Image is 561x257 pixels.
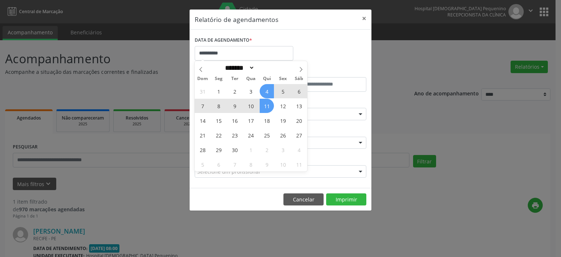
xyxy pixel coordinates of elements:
[292,157,306,171] span: Outubro 11, 2025
[211,99,226,113] span: Setembro 8, 2025
[244,113,258,128] span: Setembro 17, 2025
[244,143,258,157] span: Outubro 1, 2025
[195,15,278,24] h5: Relatório de agendamentos
[260,99,274,113] span: Setembro 11, 2025
[283,193,324,206] button: Cancelar
[211,113,226,128] span: Setembro 15, 2025
[282,66,366,77] label: ATÉ
[244,157,258,171] span: Outubro 8, 2025
[211,143,226,157] span: Setembro 29, 2025
[228,128,242,142] span: Setembro 23, 2025
[228,99,242,113] span: Setembro 9, 2025
[276,113,290,128] span: Setembro 19, 2025
[211,76,227,81] span: Seg
[276,84,290,98] span: Setembro 5, 2025
[259,76,275,81] span: Qui
[292,84,306,98] span: Setembro 6, 2025
[223,64,255,72] select: Month
[276,99,290,113] span: Setembro 12, 2025
[276,143,290,157] span: Outubro 3, 2025
[227,76,243,81] span: Ter
[228,157,242,171] span: Outubro 7, 2025
[292,143,306,157] span: Outubro 4, 2025
[275,76,291,81] span: Sex
[292,99,306,113] span: Setembro 13, 2025
[260,128,274,142] span: Setembro 25, 2025
[197,168,260,175] span: Selecione um profissional
[260,143,274,157] span: Outubro 2, 2025
[292,128,306,142] span: Setembro 27, 2025
[195,76,211,81] span: Dom
[195,113,210,128] span: Setembro 14, 2025
[228,84,242,98] span: Setembro 2, 2025
[195,143,210,157] span: Setembro 28, 2025
[244,84,258,98] span: Setembro 3, 2025
[195,84,210,98] span: Agosto 31, 2025
[195,35,252,46] label: DATA DE AGENDAMENTO
[276,128,290,142] span: Setembro 26, 2025
[211,84,226,98] span: Setembro 1, 2025
[243,76,259,81] span: Qua
[228,113,242,128] span: Setembro 16, 2025
[195,99,210,113] span: Setembro 7, 2025
[260,84,274,98] span: Setembro 4, 2025
[211,157,226,171] span: Outubro 6, 2025
[326,193,366,206] button: Imprimir
[211,128,226,142] span: Setembro 22, 2025
[244,128,258,142] span: Setembro 24, 2025
[292,113,306,128] span: Setembro 20, 2025
[244,99,258,113] span: Setembro 10, 2025
[195,157,210,171] span: Outubro 5, 2025
[228,143,242,157] span: Setembro 30, 2025
[195,128,210,142] span: Setembro 21, 2025
[260,113,274,128] span: Setembro 18, 2025
[291,76,307,81] span: Sáb
[260,157,274,171] span: Outubro 9, 2025
[276,157,290,171] span: Outubro 10, 2025
[357,10,371,27] button: Close
[255,64,279,72] input: Year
